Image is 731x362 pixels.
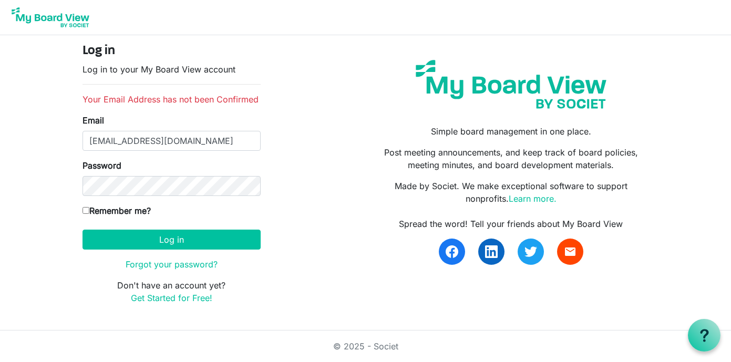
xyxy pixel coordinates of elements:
[557,239,583,265] a: email
[131,293,212,303] a: Get Started for Free!
[83,44,261,59] h4: Log in
[509,193,557,204] a: Learn more.
[83,279,261,304] p: Don't have an account yet?
[408,52,614,117] img: my-board-view-societ.svg
[83,207,89,214] input: Remember me?
[83,93,261,106] li: Your Email Address has not been Confirmed
[446,245,458,258] img: facebook.svg
[373,146,648,171] p: Post meeting announcements, and keep track of board policies, meeting minutes, and board developm...
[83,230,261,250] button: Log in
[83,63,261,76] p: Log in to your My Board View account
[564,245,576,258] span: email
[524,245,537,258] img: twitter.svg
[485,245,498,258] img: linkedin.svg
[8,4,92,30] img: My Board View Logo
[83,204,151,217] label: Remember me?
[126,259,218,270] a: Forgot your password?
[373,218,648,230] div: Spread the word! Tell your friends about My Board View
[373,180,648,205] p: Made by Societ. We make exceptional software to support nonprofits.
[83,114,104,127] label: Email
[83,159,121,172] label: Password
[373,125,648,138] p: Simple board management in one place.
[333,341,398,351] a: © 2025 - Societ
